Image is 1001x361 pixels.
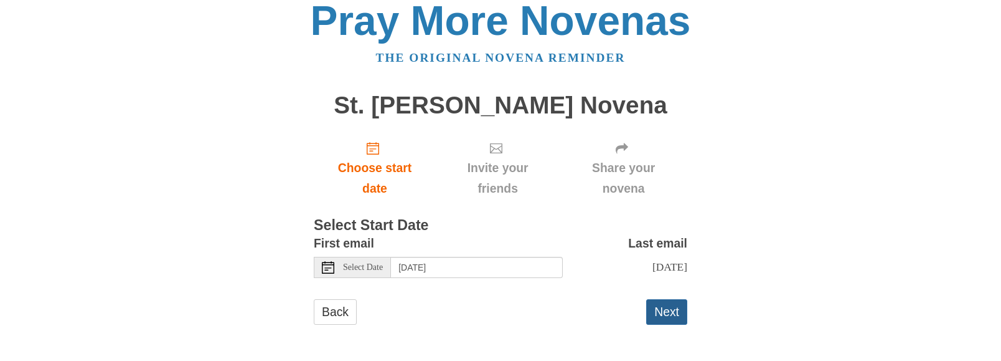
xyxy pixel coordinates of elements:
[314,131,436,205] a: Choose start date
[376,51,626,64] a: The original novena reminder
[448,158,547,199] span: Invite your friends
[343,263,383,272] span: Select Date
[436,131,560,205] div: Click "Next" to confirm your start date first.
[326,158,423,199] span: Choose start date
[560,131,687,205] div: Click "Next" to confirm your start date first.
[314,233,374,254] label: First email
[652,261,687,273] span: [DATE]
[314,218,687,234] h3: Select Start Date
[572,158,675,199] span: Share your novena
[646,299,687,325] button: Next
[628,233,687,254] label: Last email
[314,92,687,119] h1: St. [PERSON_NAME] Novena
[314,299,357,325] a: Back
